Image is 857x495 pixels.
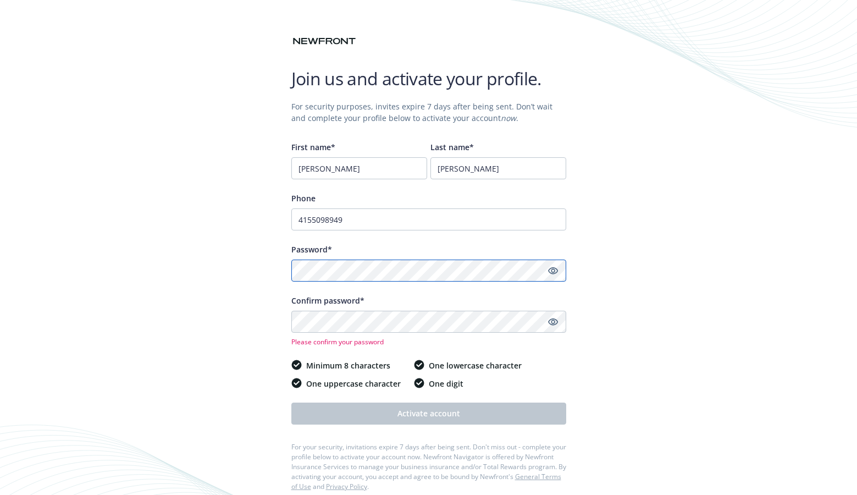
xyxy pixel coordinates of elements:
[291,157,427,179] input: Enter first name
[429,360,522,371] span: One lowercase character
[291,244,332,255] span: Password*
[291,208,566,230] input: (xxx) xxx-xxxx
[546,264,560,277] a: Show password
[501,113,516,123] i: now
[291,68,566,90] h1: Join us and activate your profile.
[291,472,561,491] a: General Terms of Use
[546,315,560,328] a: Show password
[291,193,316,204] span: Phone
[291,101,566,124] div: For security purposes, invites expire 7 days after being sent. Don’t wait and complete your profi...
[291,295,364,306] span: Confirm password*
[291,442,566,492] div: For your security, invitations expire 7 days after being sent. Don ' t miss out - complete your p...
[397,408,460,419] span: Activate account
[291,142,335,152] span: First name*
[291,35,357,47] img: Newfront logo
[429,378,463,389] span: One digit
[326,482,367,491] a: Privacy Policy
[430,142,474,152] span: Last name*
[291,403,566,425] button: Activate account
[291,260,566,282] input: Enter a unique password...
[291,337,566,346] span: Please confirm your password
[306,360,390,371] span: Minimum 8 characters
[306,378,401,389] span: One uppercase character
[291,311,566,333] input: Confirm your unique password...
[430,157,566,179] input: Enter last name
